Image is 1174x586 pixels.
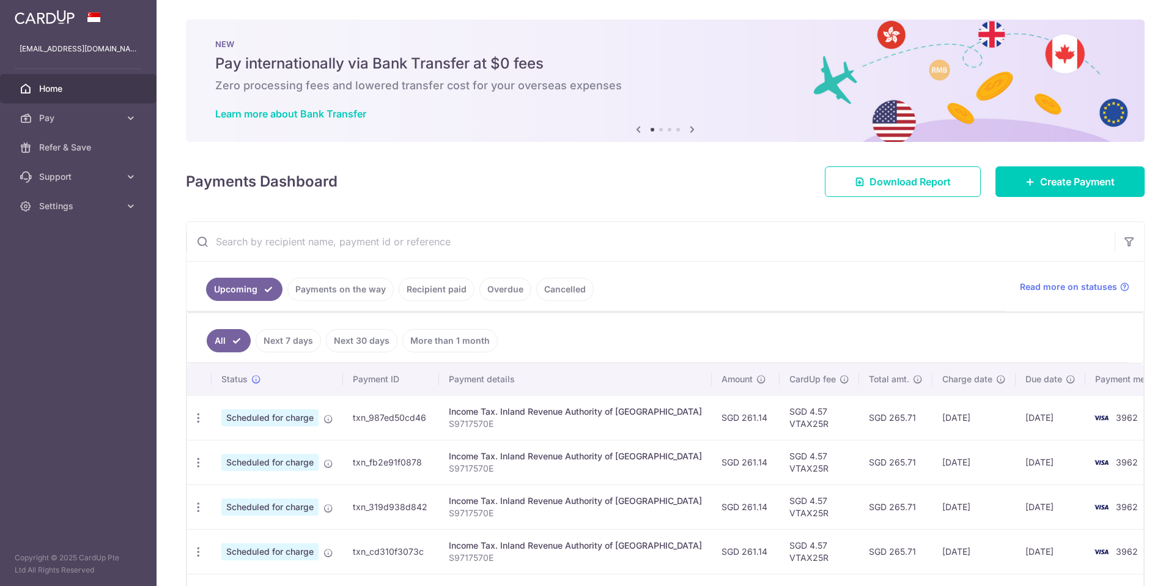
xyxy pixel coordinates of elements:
td: [DATE] [932,395,1016,440]
span: Pay [39,112,120,124]
img: Bank Card [1089,500,1113,514]
span: Amount [722,373,753,385]
span: Read more on statuses [1020,281,1117,293]
a: All [207,329,251,352]
a: Next 30 days [326,329,397,352]
h6: Zero processing fees and lowered transfer cost for your overseas expenses [215,78,1115,93]
td: SGD 261.14 [712,484,780,529]
div: Income Tax. Inland Revenue Authority of [GEOGRAPHIC_DATA] [449,540,702,552]
span: Scheduled for charge [221,454,319,471]
span: Home [39,83,120,95]
p: [EMAIL_ADDRESS][DOMAIN_NAME] [20,43,137,55]
td: SGD 4.57 VTAX25R [780,529,859,574]
span: Due date [1025,373,1062,385]
img: Bank Card [1089,455,1113,470]
div: Income Tax. Inland Revenue Authority of [GEOGRAPHIC_DATA] [449,406,702,418]
td: [DATE] [1016,440,1085,484]
td: txn_319d938d842 [343,484,439,529]
span: Total amt. [869,373,909,385]
h5: Pay internationally via Bank Transfer at $0 fees [215,54,1115,73]
td: SGD 261.14 [712,395,780,440]
td: [DATE] [1016,484,1085,529]
img: Bank transfer banner [186,20,1145,142]
span: 3962 [1116,502,1138,512]
img: Bank Card [1089,544,1113,559]
a: Upcoming [206,278,282,301]
a: Create Payment [995,166,1145,197]
span: 3962 [1116,457,1138,467]
td: txn_987ed50cd46 [343,395,439,440]
span: Charge date [942,373,992,385]
p: S9717570E [449,462,702,475]
td: txn_fb2e91f0878 [343,440,439,484]
td: SGD 265.71 [859,440,932,484]
p: S9717570E [449,418,702,430]
a: More than 1 month [402,329,498,352]
td: SGD 265.71 [859,395,932,440]
h4: Payments Dashboard [186,171,338,193]
span: Scheduled for charge [221,543,319,560]
td: [DATE] [1016,529,1085,574]
th: Payment ID [343,363,439,395]
a: Download Report [825,166,981,197]
input: Search by recipient name, payment id or reference [186,222,1115,261]
th: Payment details [439,363,712,395]
p: NEW [215,39,1115,49]
td: [DATE] [932,484,1016,529]
a: Read more on statuses [1020,281,1129,293]
span: Scheduled for charge [221,409,319,426]
span: CardUp fee [789,373,836,385]
span: Settings [39,200,120,212]
td: txn_cd310f3073c [343,529,439,574]
span: Create Payment [1040,174,1115,189]
td: SGD 4.57 VTAX25R [780,395,859,440]
a: Recipient paid [399,278,474,301]
span: Refer & Save [39,141,120,154]
td: [DATE] [932,440,1016,484]
span: Download Report [869,174,951,189]
span: Support [39,171,120,183]
span: 3962 [1116,412,1138,423]
img: CardUp [15,10,75,24]
td: [DATE] [1016,395,1085,440]
a: Payments on the way [287,278,394,301]
a: Cancelled [536,278,594,301]
div: Income Tax. Inland Revenue Authority of [GEOGRAPHIC_DATA] [449,495,702,507]
span: Status [221,373,248,385]
div: Income Tax. Inland Revenue Authority of [GEOGRAPHIC_DATA] [449,450,702,462]
img: Bank Card [1089,410,1113,425]
p: S9717570E [449,552,702,564]
td: [DATE] [932,529,1016,574]
a: Next 7 days [256,329,321,352]
td: SGD 265.71 [859,484,932,529]
span: 3962 [1116,546,1138,557]
td: SGD 265.71 [859,529,932,574]
td: SGD 261.14 [712,440,780,484]
p: S9717570E [449,507,702,519]
td: SGD 261.14 [712,529,780,574]
span: Scheduled for charge [221,499,319,516]
td: SGD 4.57 VTAX25R [780,484,859,529]
a: Learn more about Bank Transfer [215,108,366,120]
td: SGD 4.57 VTAX25R [780,440,859,484]
a: Overdue [479,278,531,301]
